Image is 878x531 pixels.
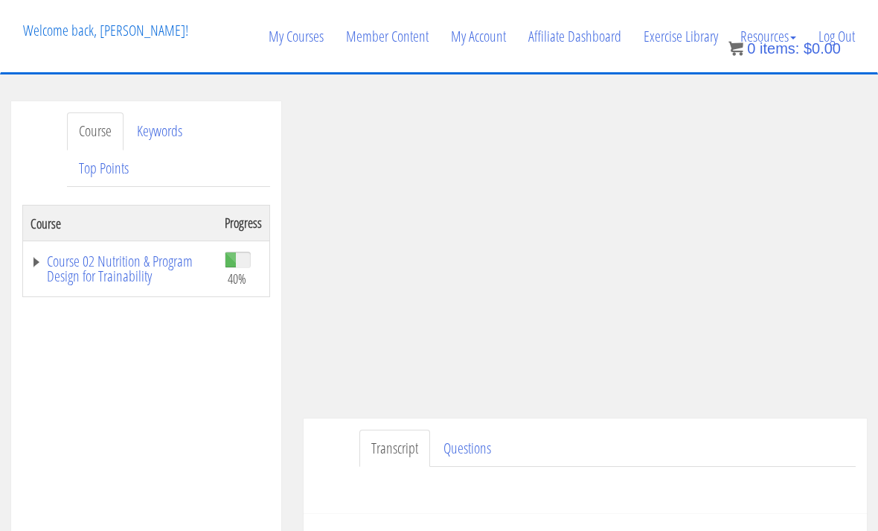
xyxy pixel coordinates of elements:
[257,1,335,72] a: My Courses
[67,112,124,150] a: Course
[67,150,141,188] a: Top Points
[23,206,218,241] th: Course
[335,1,440,72] a: Member Content
[359,430,430,468] a: Transcript
[729,1,807,72] a: Resources
[217,206,270,241] th: Progress
[632,1,729,72] a: Exercise Library
[432,430,503,468] a: Questions
[228,270,246,287] span: 40%
[728,40,841,57] a: 0 items: $0.00
[804,40,841,57] bdi: 0.00
[807,1,866,72] a: Log Out
[760,40,799,57] span: items:
[125,112,194,150] a: Keywords
[728,41,743,56] img: icon11.png
[31,254,210,284] a: Course 02 Nutrition & Program Design for Trainability
[12,1,199,60] p: Welcome back, [PERSON_NAME]!
[804,40,812,57] span: $
[440,1,517,72] a: My Account
[517,1,632,72] a: Affiliate Dashboard
[747,40,755,57] span: 0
